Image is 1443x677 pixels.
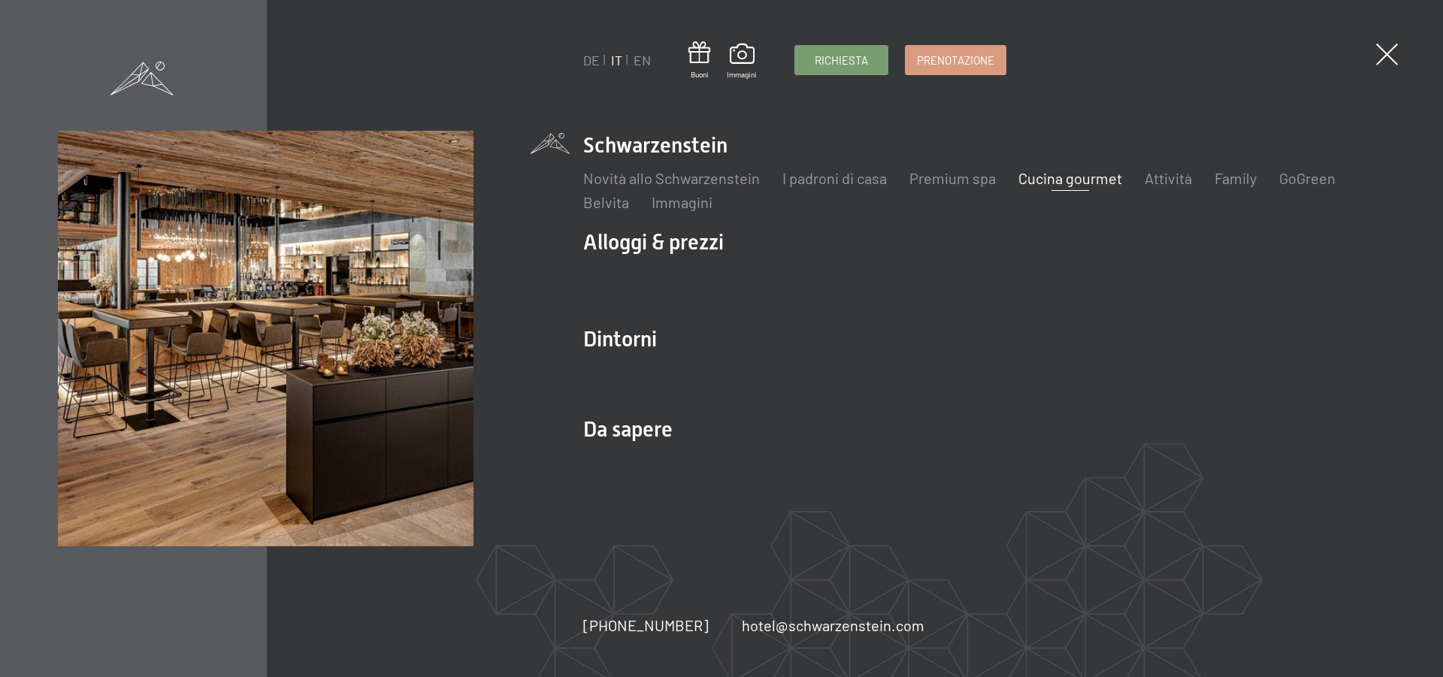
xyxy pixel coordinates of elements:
a: Family [1215,169,1257,187]
a: EN [634,52,651,68]
a: Novità allo Schwarzenstein [583,169,760,187]
a: Buoni [688,41,710,80]
a: Immagini [727,44,757,80]
span: [PHONE_NUMBER] [583,616,709,634]
span: Immagini [727,69,757,80]
span: Richiesta [815,53,868,68]
a: Attività [1145,169,1192,187]
a: Premium spa [909,169,996,187]
a: [PHONE_NUMBER] [583,615,709,636]
a: I padroni di casa [782,169,887,187]
a: Richiesta [795,46,888,74]
span: Prenotazione [917,53,994,68]
span: Buoni [688,69,710,80]
a: Prenotazione [906,46,1006,74]
a: Belvita [583,193,629,211]
a: GoGreen [1279,169,1336,187]
a: Cucina gourmet [1018,169,1122,187]
a: hotel@schwarzenstein.com [742,615,924,636]
a: IT [611,52,622,68]
a: Immagini [652,193,712,211]
a: DE [583,52,600,68]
